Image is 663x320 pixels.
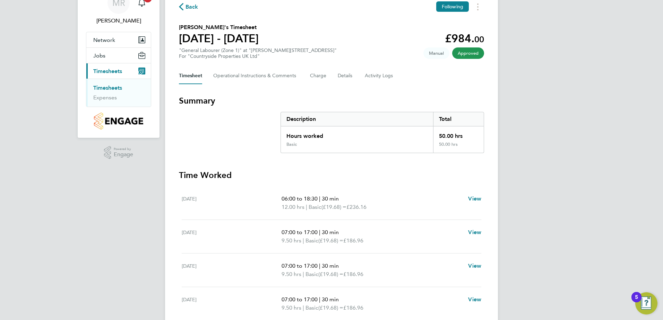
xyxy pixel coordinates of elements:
span: Martyn Reed [86,17,151,25]
div: Total [433,112,484,126]
div: [DATE] [182,295,282,312]
button: Timesheets Menu [472,1,484,12]
span: Basic [305,237,318,245]
div: 50.00 hrs [433,126,484,142]
a: Timesheets [93,85,122,91]
a: View [468,228,481,237]
div: 50.00 hrs [433,142,484,153]
span: | [303,304,304,311]
span: | [319,296,320,303]
div: [DATE] [182,195,282,211]
h2: [PERSON_NAME]'s Timesheet [179,23,259,32]
button: Timesheet [179,68,202,84]
span: £186.96 [343,237,363,244]
span: 06:00 to 18:30 [282,195,318,202]
span: 07:00 to 17:00 [282,263,318,269]
span: 30 min [322,263,339,269]
span: (£19.68) = [321,204,346,210]
span: £236.16 [346,204,367,210]
span: £186.96 [343,271,363,277]
div: "General Labourer (Zone 1)" at "[PERSON_NAME][STREET_ADDRESS]" [179,47,337,59]
button: Following [436,1,469,12]
button: Charge [310,68,327,84]
span: Basic [309,203,321,211]
span: This timesheet has been approved. [452,47,484,59]
img: countryside-properties-logo-retina.png [94,113,143,130]
span: (£19.68) = [318,237,343,244]
span: Timesheets [93,68,122,74]
span: | [303,237,304,244]
span: 07:00 to 17:00 [282,296,318,303]
span: (£19.68) = [318,271,343,277]
span: View [468,195,481,202]
app-decimal: £984. [445,32,484,45]
div: 5 [635,297,638,306]
span: | [319,263,320,269]
a: Expenses [93,94,117,101]
span: 9.50 hrs [282,304,301,311]
span: 9.50 hrs [282,237,301,244]
span: Jobs [93,52,105,59]
span: 30 min [322,195,339,202]
span: Network [93,37,115,43]
div: Basic [286,142,297,147]
h1: [DATE] - [DATE] [179,32,259,45]
a: View [468,262,481,270]
span: 30 min [322,229,339,235]
button: Operational Instructions & Comments [213,68,299,84]
div: Description [281,112,433,126]
span: 30 min [322,296,339,303]
a: Go to home page [86,113,151,130]
span: 07:00 to 17:00 [282,229,318,235]
h3: Time Worked [179,170,484,181]
span: 12.00 hrs [282,204,304,210]
button: Jobs [86,48,151,63]
span: This timesheet was manually created. [423,47,449,59]
span: Basic [305,270,318,278]
button: Back [179,2,198,11]
span: Basic [305,304,318,312]
button: Timesheets [86,63,151,79]
span: £186.96 [343,304,363,311]
span: View [468,229,481,235]
span: 00 [474,34,484,44]
span: View [468,296,481,303]
span: | [306,204,307,210]
span: View [468,263,481,269]
button: Open Resource Center, 5 new notifications [635,292,657,314]
div: For "Countryside Properties UK Ltd" [179,53,337,59]
div: [DATE] [182,228,282,245]
a: View [468,295,481,304]
div: Summary [281,112,484,153]
a: Powered byEngage [104,146,134,159]
h3: Summary [179,95,484,106]
a: View [468,195,481,203]
span: (£19.68) = [318,304,343,311]
button: Details [338,68,354,84]
button: Activity Logs [365,68,394,84]
div: Hours worked [281,126,433,142]
span: Back [186,3,198,11]
div: [DATE] [182,262,282,278]
span: | [319,195,320,202]
span: Engage [114,152,133,158]
span: | [303,271,304,277]
span: Powered by [114,146,133,152]
div: Timesheets [86,79,151,107]
button: Network [86,32,151,47]
span: Following [442,3,463,10]
span: 9.50 hrs [282,271,301,277]
span: | [319,229,320,235]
